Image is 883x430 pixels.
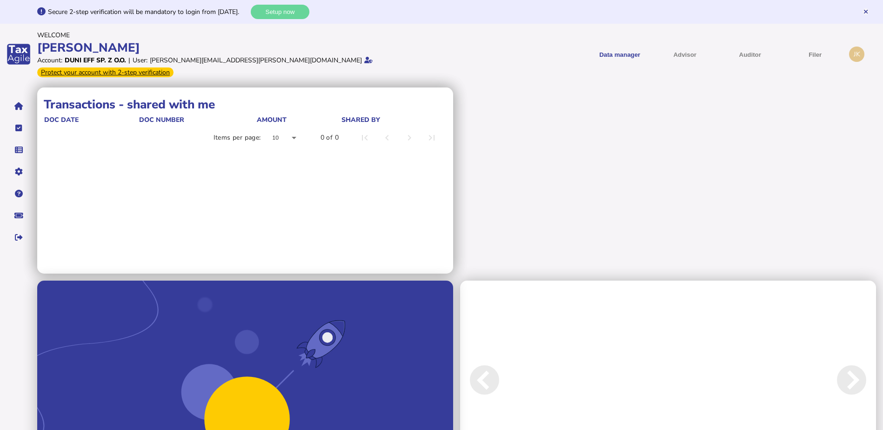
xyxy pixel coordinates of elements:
[150,56,362,65] div: [PERSON_NAME][EMAIL_ADDRESS][PERSON_NAME][DOMAIN_NAME]
[37,40,439,56] div: [PERSON_NAME]
[37,31,439,40] div: Welcome
[443,43,845,66] menu: navigate products
[321,133,339,142] div: 0 of 0
[721,43,779,66] button: Auditor
[48,7,248,16] div: Secure 2-step verification will be mandatory to login from [DATE].
[44,115,138,124] div: doc date
[128,56,130,65] div: |
[139,115,184,124] div: doc number
[9,162,28,181] button: Manage settings
[37,67,174,77] div: From Oct 1, 2025, 2-step verification will be required to login. Set it up now...
[44,96,447,113] h1: Transactions - shared with me
[257,115,287,124] div: Amount
[44,115,79,124] div: doc date
[9,118,28,138] button: Tasks
[251,5,309,19] button: Setup now
[65,56,126,65] div: Duni EFF Sp. z o.o.
[863,8,869,15] button: Hide message
[9,140,28,160] button: Data manager
[9,228,28,247] button: Sign out
[257,115,341,124] div: Amount
[656,43,714,66] button: Shows a dropdown of VAT Advisor options
[786,43,844,66] button: Filer
[9,184,28,203] button: Help pages
[590,43,649,66] button: Shows a dropdown of Data manager options
[9,206,28,225] button: Raise a support ticket
[849,47,864,62] div: Profile settings
[341,115,444,124] div: shared by
[37,56,62,65] div: Account:
[9,96,28,116] button: Home
[364,57,373,63] i: Email verified
[341,115,380,124] div: shared by
[214,133,261,142] div: Items per page:
[133,56,147,65] div: User:
[139,115,256,124] div: doc number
